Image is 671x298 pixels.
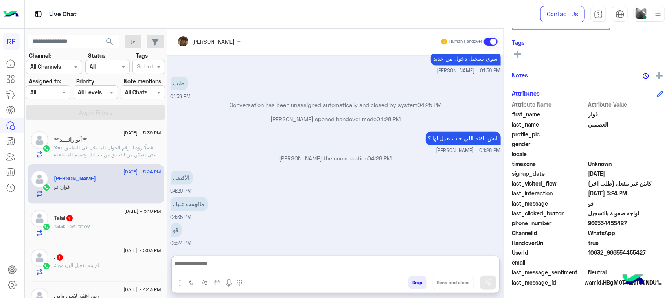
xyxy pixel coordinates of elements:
[171,155,501,163] p: [PERSON_NAME] the conversation
[171,101,501,109] p: Conversation has been unassigned automatically and closed by system
[588,229,664,237] span: 2
[512,179,587,188] span: last_visited_flow
[431,52,501,66] p: 14/9/2025, 1:59 PM
[368,155,392,162] span: 04:28 PM
[408,276,427,289] button: Drop
[417,102,441,109] span: 04:25 PM
[54,223,64,229] span: Talal
[512,39,663,46] h6: Tags
[588,120,664,129] span: العصيمي
[433,276,474,289] button: Send and close
[512,72,528,79] h6: Notes
[42,145,50,153] img: WhatsApp
[55,262,100,268] span: لم يتم تفعيل البرنامج
[123,286,161,293] span: [DATE] - 4:43 PM
[590,6,606,22] a: tab
[588,100,664,109] span: Attribute Value
[42,223,50,231] img: WhatsApp
[31,131,48,149] img: defaultAdmin.png
[512,169,587,178] span: signup_date
[512,199,587,208] span: last_message
[31,249,48,267] img: defaultAdmin.png
[54,254,64,261] h5: .
[512,140,587,148] span: gender
[512,90,540,97] h6: Attributes
[594,10,603,19] img: tab
[643,73,649,79] img: notes
[656,72,663,79] img: add
[57,254,63,261] span: 1
[188,280,195,286] img: select flow
[185,276,198,289] button: select flow
[377,116,401,123] span: 04:28 PM
[42,184,50,191] img: WhatsApp
[588,239,664,247] span: true
[54,145,62,151] span: You
[42,262,50,270] img: WhatsApp
[29,77,61,85] label: Assigned to:
[512,278,583,287] span: last_message_id
[449,39,482,45] small: Human Handover
[588,248,664,257] span: 10632_966554455427
[484,279,492,287] img: send message
[54,136,88,143] h5: ༺أبو رائــــد༻
[512,239,587,247] span: HandoverOn
[620,267,647,294] img: hulul-logo.png
[512,229,587,237] span: ChannelId
[171,223,182,237] p: 14/9/2025, 5:24 PM
[588,209,664,217] span: اواجه صعوبة بالتسجيل
[436,147,501,155] span: [PERSON_NAME] - 04:28 PM
[540,6,585,22] a: Contact Us
[175,278,185,288] img: send attachment
[171,197,208,211] p: 14/9/2025, 4:35 PM
[512,189,587,197] span: last_interaction
[211,276,224,289] button: create order
[512,160,587,168] span: timezone
[29,52,51,60] label: Channel:
[512,120,587,129] span: last_name
[616,10,625,19] img: tab
[123,129,161,136] span: [DATE] - 5:39 PM
[136,62,153,72] div: Select
[66,215,73,221] span: 1
[62,184,70,190] span: فواز
[124,77,161,85] label: Note mentions
[588,189,664,197] span: 2025-09-14T14:24:17.46Z
[588,268,664,276] span: 0
[171,241,192,246] span: 05:24 PM
[3,33,20,50] div: RE
[588,140,664,148] span: null
[49,9,77,20] p: Live Chat
[123,168,161,175] span: [DATE] - 5:24 PM
[54,145,156,165] span: فضلًا زوّدنا برقم الجوال المسجّل في التطبيق حتى نتمكن من التحقق من حسابك وتقديم المساعدة اللازمة ...
[54,215,74,221] h5: Talal
[214,280,221,286] img: create order
[26,105,165,120] button: Apply Filters
[64,223,91,229] span: ٠٥٧٣٢٥٦٧٧٨
[136,52,148,60] label: Tags
[636,8,647,19] img: userImage
[588,110,664,118] span: فواز
[201,280,208,286] img: Trigger scenario
[588,219,664,227] span: 966554455427
[512,110,587,118] span: first_name
[171,171,193,185] p: 14/9/2025, 4:29 PM
[588,258,664,267] span: null
[588,179,664,188] span: كابتن غير مفعل (طلب اخر)
[76,77,94,85] label: Priority
[512,130,587,138] span: profile_pic
[54,184,62,190] span: قو
[171,188,192,194] span: 04:29 PM
[54,262,55,268] span: .
[33,9,43,19] img: tab
[512,248,587,257] span: UserId
[171,215,192,221] span: 04:35 PM
[224,278,233,288] img: send voice note
[105,37,114,46] span: search
[588,169,664,178] span: 2025-09-13T12:21:16.951Z
[3,6,19,22] img: Logo
[123,247,161,254] span: [DATE] - 5:03 PM
[198,276,211,289] button: Trigger scenario
[426,132,501,145] p: 14/9/2025, 4:28 PM
[171,115,501,123] p: [PERSON_NAME] opened handover mode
